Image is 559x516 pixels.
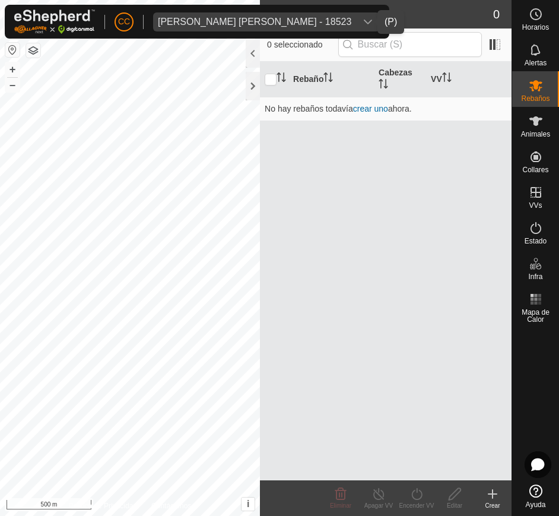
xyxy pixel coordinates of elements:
span: VVs [529,202,542,209]
p-sorticon: Activar para ordenar [442,74,452,84]
span: Eliminar [330,502,351,509]
th: Cabezas [374,62,426,97]
p-sorticon: Activar para ordenar [323,74,333,84]
span: Horarios [522,24,549,31]
div: [PERSON_NAME] [PERSON_NAME] - 18523 [158,17,351,27]
th: VV [426,62,512,97]
button: i [242,498,255,511]
span: Collares [522,166,548,173]
span: Estado [525,238,547,245]
img: Logo Gallagher [14,10,95,34]
input: Buscar (S) [338,32,482,57]
a: Contáctenos [151,501,191,511]
button: + [5,62,20,77]
th: Rebaño [288,62,374,97]
p-sorticon: Activar para ordenar [277,74,286,84]
div: Editar [436,501,474,510]
span: Alertas [525,59,547,67]
button: – [5,78,20,92]
div: dropdown trigger [356,12,380,31]
span: Ayuda [526,501,546,508]
span: Mapa de Calor [515,309,556,323]
span: CC [118,15,130,28]
span: i [247,499,249,509]
span: 0 [493,5,500,23]
span: Zurine Arroniz Martinez de Antonana - 18523 [153,12,356,31]
div: Encender VV [398,501,436,510]
span: Rebaños [521,95,550,102]
a: Ayuda [512,480,559,513]
td: No hay rebaños todavía ahora. [260,97,512,121]
div: Apagar VV [360,501,398,510]
a: Política de Privacidad [69,501,137,511]
p-sorticon: Activar para ordenar [379,81,388,90]
span: 0 seleccionado [267,39,338,51]
a: crear uno [353,104,388,113]
span: Animales [521,131,550,138]
span: Infra [528,273,542,280]
button: Restablecer Mapa [5,43,20,57]
button: Capas del Mapa [26,43,40,58]
div: Crear [474,501,512,510]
